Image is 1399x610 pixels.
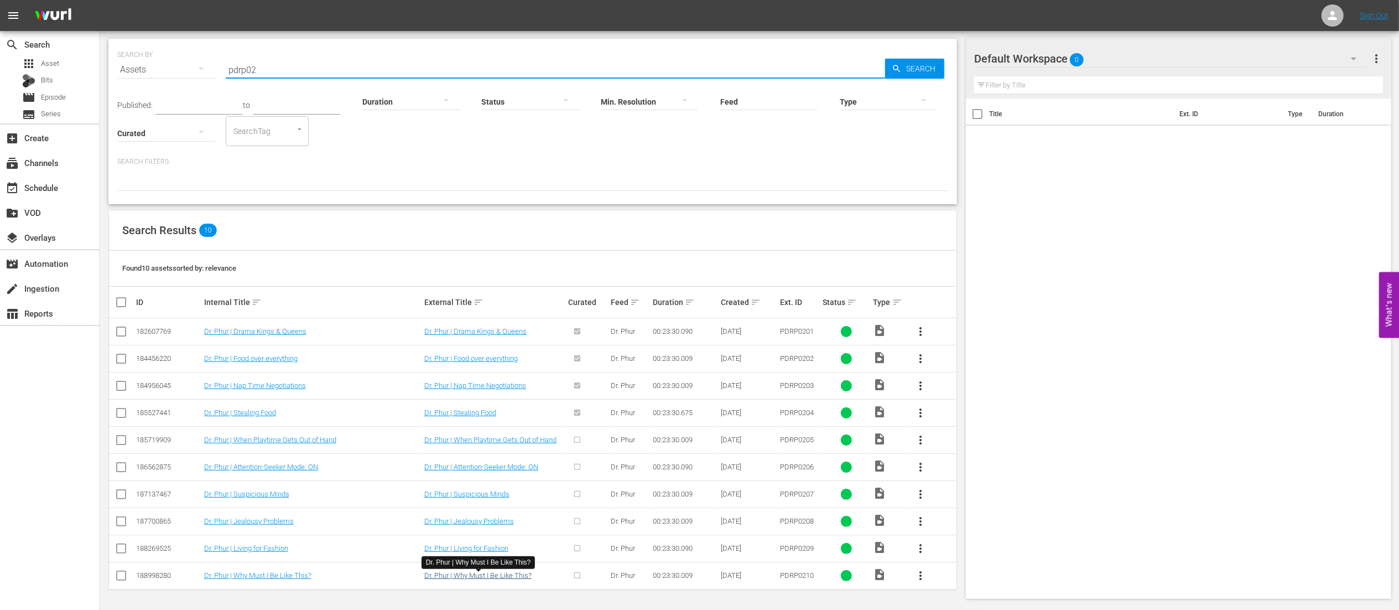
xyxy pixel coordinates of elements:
span: sort [751,297,761,307]
a: Dr. Phur | Jealousy Problems [204,517,294,525]
span: Asset [22,57,35,70]
button: more_vert [907,535,934,562]
span: more_vert [914,379,927,392]
span: menu [7,9,20,22]
a: Dr. Phur | Suspicious Minds [424,490,509,498]
div: 184956045 [136,381,201,390]
span: PDRP0201 [780,327,814,335]
span: Dr. Phur [611,354,635,363]
span: PDRP0206 [780,463,814,471]
div: 00:23:30.009 [653,517,717,525]
button: more_vert [907,400,934,426]
a: Dr. Phur | Living for Fashion [424,544,508,552]
span: subtitles [22,108,35,121]
span: Published: [117,101,153,110]
div: 182607769 [136,327,201,335]
span: Episode [41,92,66,103]
span: Dr. Phur [611,436,635,444]
span: Dr. Phur [611,409,635,417]
span: sort [252,297,262,307]
div: 00:23:30.009 [653,490,717,498]
span: Schedule [6,182,19,195]
span: more_vert [914,406,927,420]
span: sort [685,297,695,307]
span: Dr. Phur [611,490,635,498]
button: more_vert [907,508,934,535]
span: sort [847,297,857,307]
span: more_vert [914,542,927,555]
th: Type [1281,99,1312,130]
span: PDRP0207 [780,490,814,498]
span: Video [873,459,887,473]
span: Video [873,487,887,500]
span: Ingestion [6,282,19,296]
div: Type [873,296,904,309]
span: Series [41,108,61,120]
span: Dr. Phur [611,463,635,471]
span: PDRP0205 [780,436,814,444]
div: [DATE] [721,544,777,552]
div: 188998280 [136,571,201,580]
div: [DATE] [721,327,777,335]
span: Video [873,541,887,554]
button: more_vert [907,373,934,399]
span: Dr. Phur [611,381,635,390]
a: Dr. Phur | Suspicious Minds [204,490,289,498]
button: more_vert [907,318,934,345]
button: more_vert [907,562,934,589]
button: more_vert [907,427,934,453]
div: 184456220 [136,354,201,363]
div: [DATE] [721,517,777,525]
span: PDRP0210 [780,571,814,580]
a: Dr. Phur | Living for Fashion [204,544,288,552]
div: Internal Title [204,296,421,309]
div: 00:23:30.090 [653,544,717,552]
span: Search [902,59,944,79]
span: more_vert [914,433,927,447]
div: 185719909 [136,436,201,444]
div: [DATE] [721,463,777,471]
span: Asset [41,58,59,69]
p: Search Filters: [117,157,948,167]
span: Create [6,132,19,145]
button: Open Feedback Widget [1379,272,1399,338]
button: more_vert [907,481,934,508]
span: Bits [41,75,53,86]
span: Dr. Phur [611,517,635,525]
div: [DATE] [721,490,777,498]
th: Title [989,99,1173,130]
div: 186562875 [136,463,201,471]
div: Default Workspace [974,43,1367,74]
div: [DATE] [721,354,777,363]
span: Video [873,405,887,418]
a: Dr. Phur | Drama Kings & Queens [204,327,306,335]
div: 187137467 [136,490,201,498]
a: Dr. Phur | Stealing Food [204,409,276,417]
div: [DATE] [721,436,777,444]
span: Found 10 assets sorted by: relevance [122,264,236,272]
span: sort [630,297,640,307]
a: Sign Out [1360,11,1388,20]
span: Dr. Phur [611,571,635,580]
span: Overlays [6,231,19,245]
div: 185527441 [136,409,201,417]
span: sort [474,297,483,307]
div: 00:23:30.009 [653,354,717,363]
div: 00:23:30.009 [653,381,717,390]
div: [DATE] [721,381,777,390]
div: Assets [117,54,215,85]
div: 00:23:30.090 [653,327,717,335]
a: Dr. Phur | Jealousy Problems [424,517,514,525]
div: Bits [22,74,35,87]
span: Channels [6,157,19,170]
div: 00:23:30.090 [653,463,717,471]
a: Dr. Phur | When Playtime Gets Out of Hand [424,436,557,444]
th: Ext. ID [1173,99,1281,130]
div: 188269525 [136,544,201,552]
span: Dr. Phur [611,544,635,552]
div: Status [823,296,870,309]
span: PDRP0202 [780,354,814,363]
span: Video [873,351,887,364]
div: Created [721,296,777,309]
div: [DATE] [721,571,777,580]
